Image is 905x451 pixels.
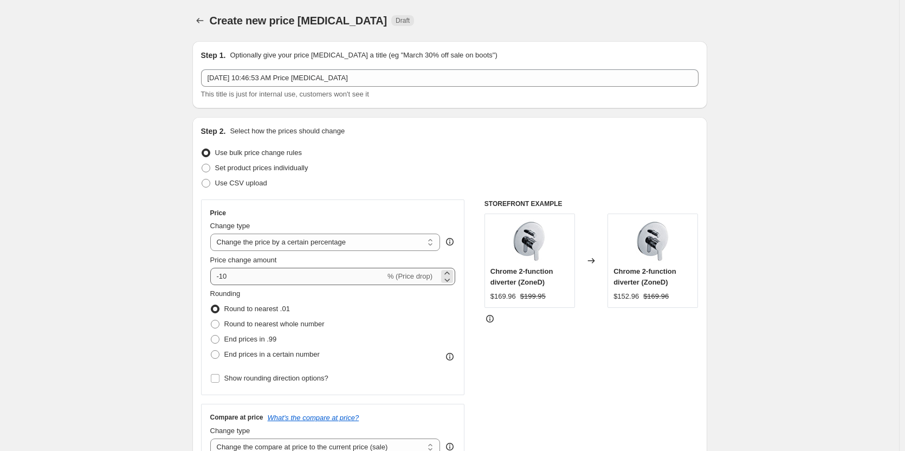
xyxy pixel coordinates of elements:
[215,179,267,187] span: Use CSV upload
[490,267,553,286] span: Chrome 2-function diverter (ZoneD)
[210,222,250,230] span: Change type
[210,289,241,298] span: Rounding
[201,69,699,87] input: 30% off holiday sale
[224,350,320,358] span: End prices in a certain number
[224,374,328,382] span: Show rounding direction options?
[484,199,699,208] h6: STOREFRONT EXAMPLE
[215,149,302,157] span: Use bulk price change rules
[643,291,669,302] strike: $169.96
[613,267,676,286] span: Chrome 2-function diverter (ZoneD)
[192,13,208,28] button: Price change jobs
[210,413,263,422] h3: Compare at price
[210,268,385,285] input: -15
[230,126,345,137] p: Select how the prices should change
[201,50,226,61] h2: Step 1.
[631,220,675,263] img: 3101-image_80x.jpg
[444,236,455,247] div: help
[387,272,432,280] span: % (Price drop)
[210,256,277,264] span: Price change amount
[224,335,277,343] span: End prices in .99
[215,164,308,172] span: Set product prices individually
[210,427,250,435] span: Change type
[224,305,290,313] span: Round to nearest .01
[396,16,410,25] span: Draft
[613,291,639,302] div: $152.96
[490,291,516,302] div: $169.96
[268,414,359,422] button: What's the compare at price?
[520,291,546,302] strike: $199.95
[210,209,226,217] h3: Price
[508,220,551,263] img: 3101-image_80x.jpg
[210,15,387,27] span: Create new price [MEDICAL_DATA]
[201,90,369,98] span: This title is just for internal use, customers won't see it
[201,126,226,137] h2: Step 2.
[230,50,497,61] p: Optionally give your price [MEDICAL_DATA] a title (eg "March 30% off sale on boots")
[224,320,325,328] span: Round to nearest whole number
